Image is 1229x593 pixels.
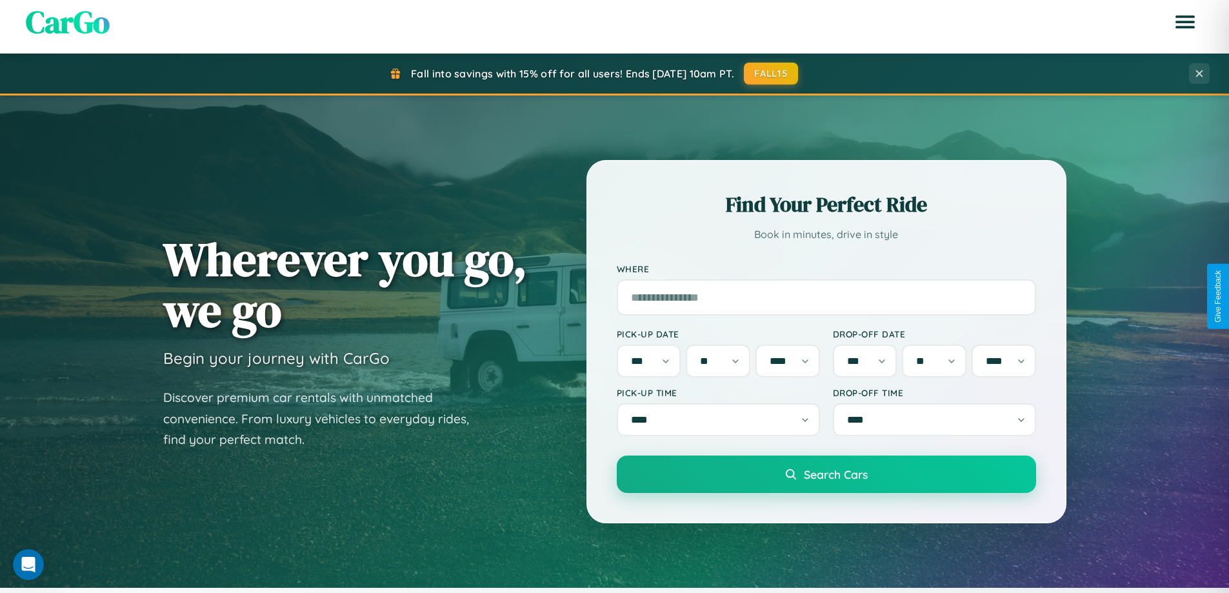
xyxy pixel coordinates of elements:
[804,467,868,481] span: Search Cars
[617,456,1036,493] button: Search Cars
[26,1,110,43] span: CarGo
[411,67,734,80] span: Fall into savings with 15% off for all users! Ends [DATE] 10am PT.
[617,328,820,339] label: Pick-up Date
[617,190,1036,219] h2: Find Your Perfect Ride
[163,348,390,368] h3: Begin your journey with CarGo
[1167,4,1203,40] button: Open menu
[163,387,486,450] p: Discover premium car rentals with unmatched convenience. From luxury vehicles to everyday rides, ...
[833,328,1036,339] label: Drop-off Date
[617,225,1036,244] p: Book in minutes, drive in style
[1214,270,1223,323] div: Give Feedback
[617,387,820,398] label: Pick-up Time
[617,263,1036,274] label: Where
[833,387,1036,398] label: Drop-off Time
[744,63,798,85] button: FALL15
[13,549,44,580] iframe: Intercom live chat
[163,234,527,336] h1: Wherever you go, we go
